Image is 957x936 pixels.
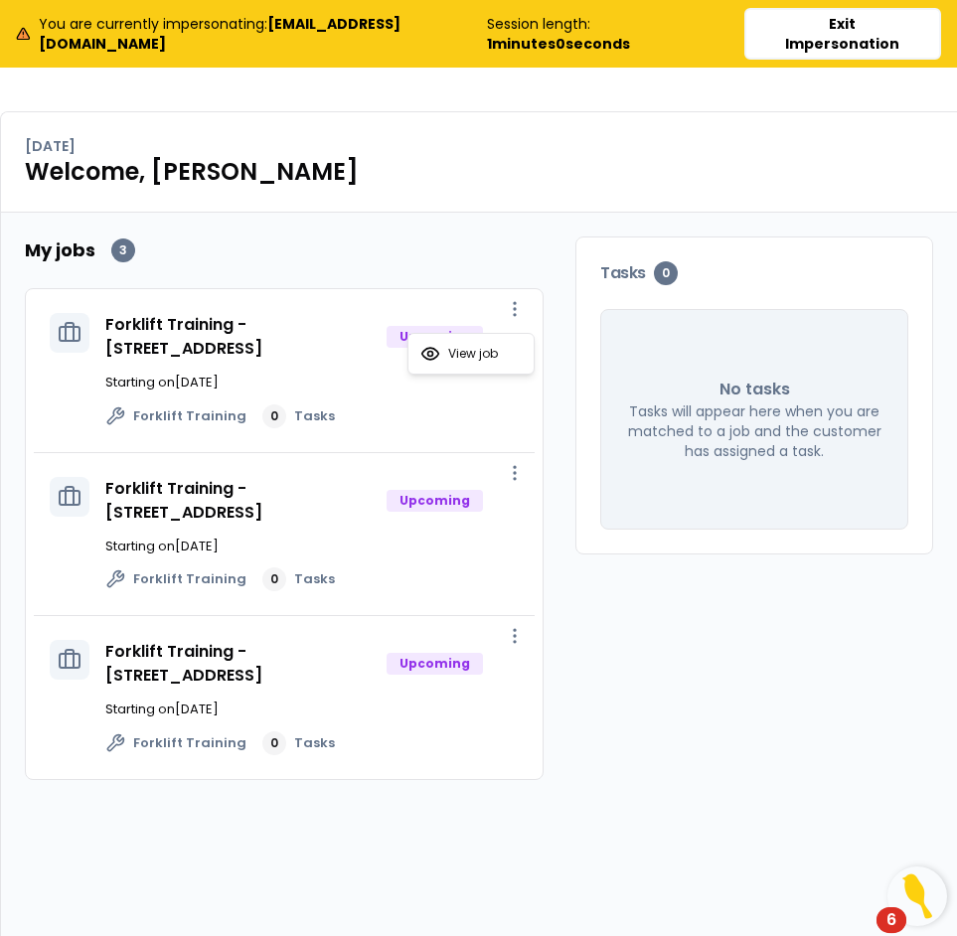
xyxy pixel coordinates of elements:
[744,8,941,60] button: Exit Impersonation
[387,326,483,348] div: Upcoming
[133,406,246,426] span: Forklift Training
[262,404,335,428] a: 0Tasks
[262,731,335,755] a: 0Tasks
[133,569,246,589] span: Forklift Training
[25,236,95,264] h2: My jobs
[25,136,76,156] p: [DATE]
[262,567,286,591] div: 0
[654,261,678,285] div: 0
[39,14,400,54] b: [EMAIL_ADDRESS][DOMAIN_NAME]
[487,14,712,54] div: Session length:
[105,700,519,719] p: Starting on [DATE]
[111,238,135,262] div: 3
[105,477,262,524] a: Forklift Training - [STREET_ADDRESS]
[625,401,883,461] p: Tasks will appear here when you are matched to a job and the customer has assigned a task.
[262,567,335,591] a: 0Tasks
[487,34,630,54] b: 1 minutes 0 seconds
[105,313,262,360] a: Forklift Training - [STREET_ADDRESS]
[262,404,286,428] div: 0
[600,261,908,285] h3: Tasks
[105,373,519,392] p: Starting on [DATE]
[105,640,262,687] a: Forklift Training - [STREET_ADDRESS]
[887,866,947,926] button: Open Resource Center, 6 new notifications
[39,14,488,54] span: You are currently impersonating:
[719,378,790,401] p: No tasks
[387,653,483,675] div: Upcoming
[105,537,519,556] p: Starting on [DATE]
[387,490,483,512] div: Upcoming
[262,731,286,755] div: 0
[448,346,498,362] span: View job
[25,156,933,188] h1: Welcome, [PERSON_NAME]
[133,733,246,753] span: Forklift Training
